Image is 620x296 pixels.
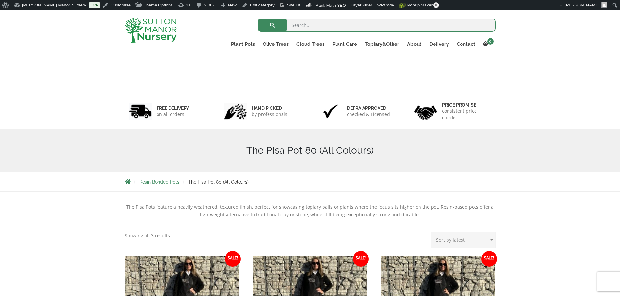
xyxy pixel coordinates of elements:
[347,105,390,111] h6: Defra approved
[157,105,189,111] h6: FREE DELIVERY
[139,179,179,185] a: Resin Bonded Pots
[414,101,437,121] img: 4.jpg
[481,251,497,267] span: Sale!
[252,111,287,118] p: by professionals
[125,17,177,43] img: logo
[287,3,300,7] span: Site Kit
[224,103,247,120] img: 2.jpg
[227,40,259,49] a: Plant Pots
[487,38,494,45] span: 0
[433,2,439,8] span: 0
[319,103,342,120] img: 3.jpg
[347,111,390,118] p: checked & Licensed
[431,232,496,248] select: Shop order
[442,108,491,121] p: consistent price checks
[403,40,425,49] a: About
[293,40,328,49] a: Cloud Trees
[125,203,496,219] p: The Pisa Pots feature a heavily weathered, textured finish, perfect for showcasing topiary balls ...
[425,40,453,49] a: Delivery
[89,2,100,8] a: Live
[453,40,479,49] a: Contact
[125,179,496,184] nav: Breadcrumbs
[479,40,496,49] a: 0
[125,145,496,156] h1: The Pisa Pot 80 (All Colours)
[361,40,403,49] a: Topiary&Other
[353,251,369,267] span: Sale!
[225,251,241,267] span: Sale!
[125,232,170,239] p: Showing all 3 results
[259,40,293,49] a: Olive Trees
[157,111,189,118] p: on all orders
[328,40,361,49] a: Plant Care
[442,102,491,108] h6: Price promise
[188,179,249,185] span: The Pisa Pot 80 (All Colours)
[315,3,346,8] span: Rank Math SEO
[565,3,599,7] span: [PERSON_NAME]
[129,103,152,120] img: 1.jpg
[252,105,287,111] h6: hand picked
[258,19,496,32] input: Search...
